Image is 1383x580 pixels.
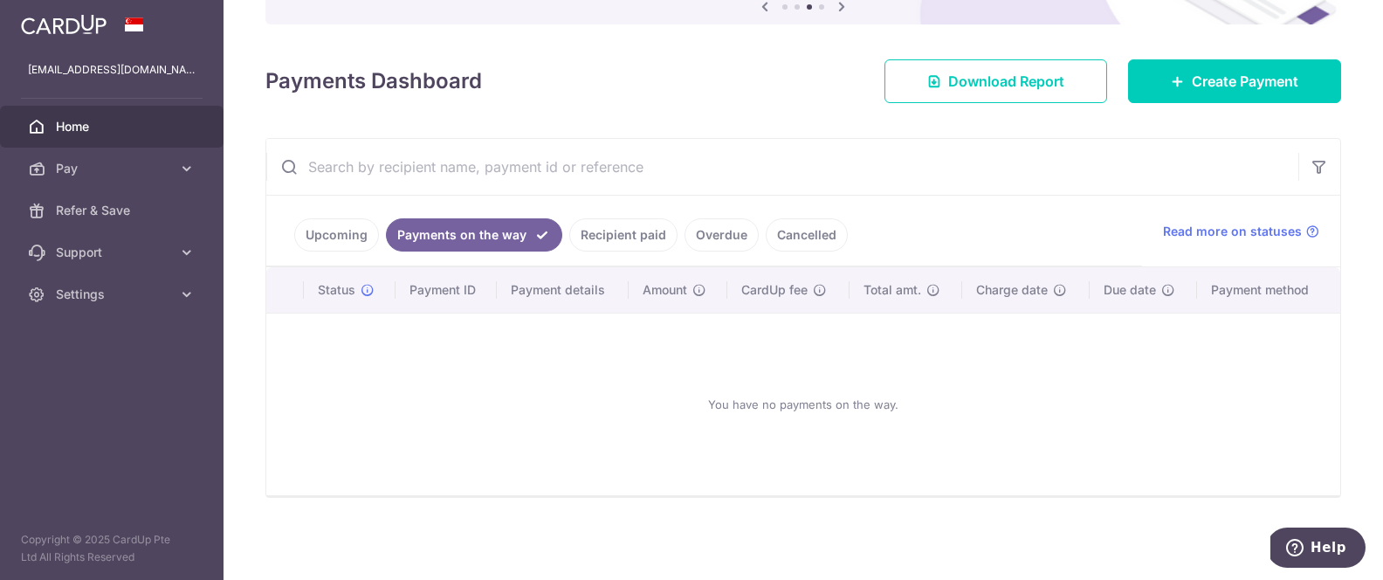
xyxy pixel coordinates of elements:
span: Home [56,118,171,135]
span: Amount [643,281,687,299]
span: Charge date [976,281,1048,299]
th: Payment details [497,267,629,313]
span: Refer & Save [56,202,171,219]
input: Search by recipient name, payment id or reference [266,139,1298,195]
h4: Payments Dashboard [265,66,482,97]
th: Payment ID [396,267,497,313]
a: Upcoming [294,218,379,252]
span: Settings [56,286,171,303]
p: [EMAIL_ADDRESS][DOMAIN_NAME] [28,61,196,79]
div: You have no payments on the way. [287,328,1319,481]
th: Payment method [1197,267,1340,313]
span: Support [56,244,171,261]
a: Payments on the way [386,218,562,252]
a: Create Payment [1128,59,1341,103]
span: Status [318,281,355,299]
span: Pay [56,160,171,177]
span: CardUp fee [741,281,808,299]
span: Due date [1104,281,1156,299]
a: Download Report [884,59,1107,103]
a: Read more on statuses [1163,223,1319,240]
iframe: Opens a widget where you can find more information [1270,528,1366,571]
a: Overdue [685,218,759,252]
a: Recipient paid [569,218,678,252]
span: Create Payment [1192,71,1298,92]
img: CardUp [21,14,107,35]
span: Download Report [948,71,1064,92]
span: Total amt. [864,281,921,299]
a: Cancelled [766,218,848,252]
span: Read more on statuses [1163,223,1302,240]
